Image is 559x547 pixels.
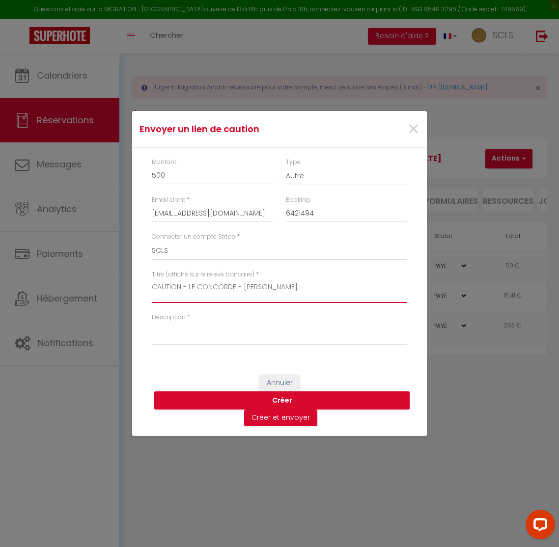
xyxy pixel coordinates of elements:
label: Description [152,313,186,322]
label: Booking [286,195,310,205]
label: Titre (affiché sur le relevé bancaire) [152,270,254,279]
label: Montant [152,158,176,167]
button: Créer [154,391,410,410]
h4: Envoyer un lien de caution [140,122,322,136]
label: Email client [152,195,185,205]
label: Connecter un compte Stripe [152,232,235,242]
iframe: LiveChat chat widget [518,506,559,547]
button: Close [407,119,419,140]
button: Créer et envoyer [244,410,317,426]
span: × [407,114,419,144]
button: Annuler [259,375,300,391]
label: Type [286,158,301,167]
